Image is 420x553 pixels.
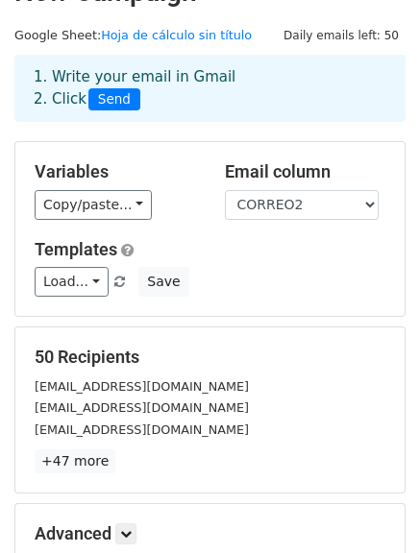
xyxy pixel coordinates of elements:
[35,161,196,182] h5: Variables
[14,28,252,42] small: Google Sheet:
[35,190,152,220] a: Copy/paste...
[35,347,385,368] h5: 50 Recipients
[19,66,401,110] div: 1. Write your email in Gmail 2. Click
[35,239,117,259] a: Templates
[324,461,420,553] div: Widget de chat
[35,422,249,437] small: [EMAIL_ADDRESS][DOMAIN_NAME]
[277,25,406,46] span: Daily emails left: 50
[35,379,249,394] small: [EMAIL_ADDRESS][DOMAIN_NAME]
[35,267,109,297] a: Load...
[35,523,385,544] h5: Advanced
[324,461,420,553] iframe: Chat Widget
[225,161,386,182] h5: Email column
[35,449,115,473] a: +47 more
[138,267,188,297] button: Save
[277,28,406,42] a: Daily emails left: 50
[35,400,249,415] small: [EMAIL_ADDRESS][DOMAIN_NAME]
[88,88,140,111] span: Send
[101,28,252,42] a: Hoja de cálculo sin título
